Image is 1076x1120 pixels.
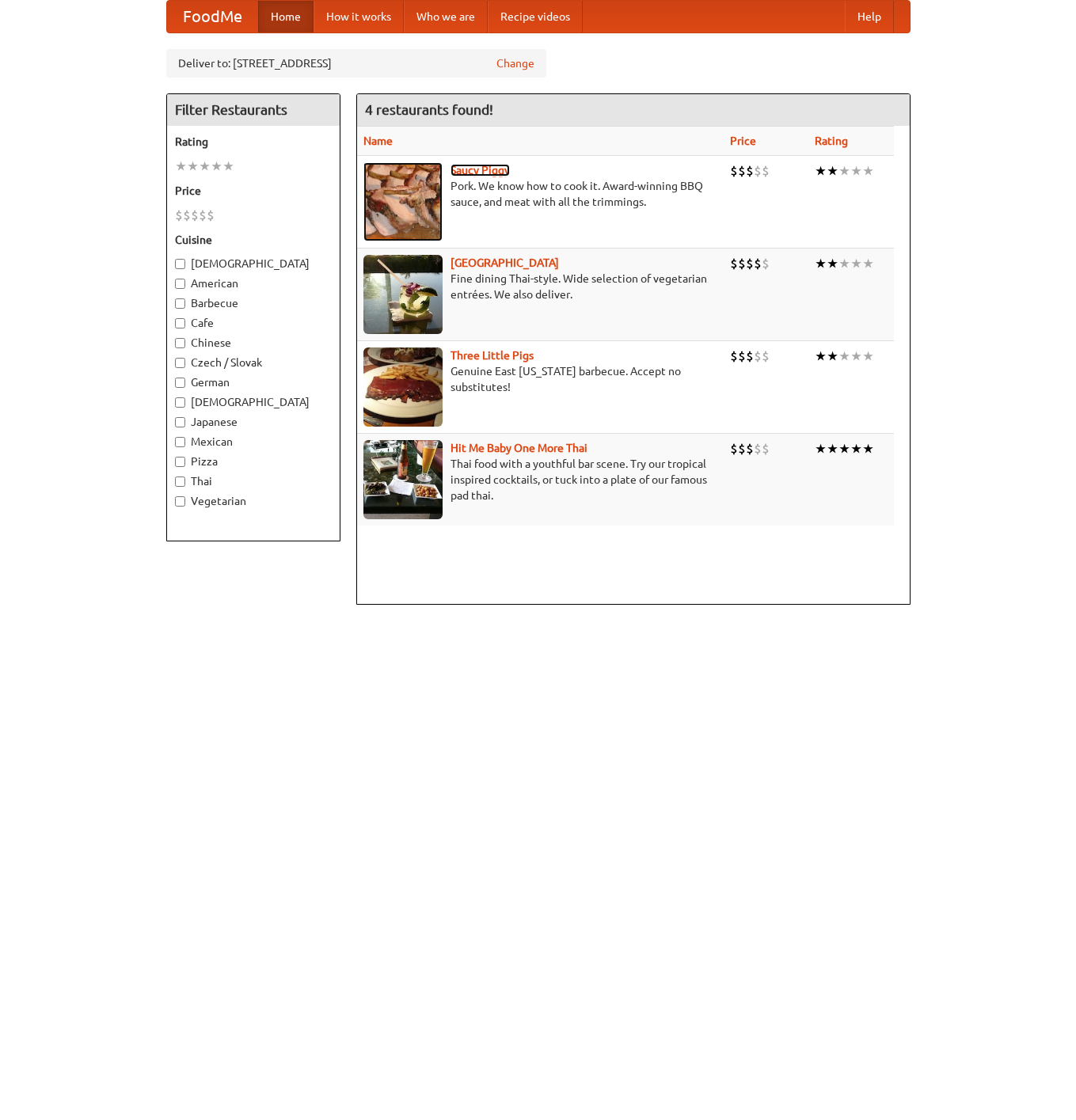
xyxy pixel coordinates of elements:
[167,1,258,32] a: FoodMe
[404,1,488,32] a: Who we are
[175,374,332,390] label: German
[815,135,848,147] a: Rating
[730,162,738,180] li: $
[845,1,894,32] a: Help
[175,315,332,331] label: Cafe
[451,256,559,269] a: [GEOGRAPHIC_DATA]
[167,94,340,126] h4: Filter Restaurants
[175,279,185,289] input: American
[175,417,185,427] input: Japanese
[738,347,746,365] li: $
[815,162,827,180] li: ★
[175,183,332,199] h5: Price
[451,349,534,362] a: Three Little Pigs
[762,255,770,272] li: $
[838,347,850,365] li: ★
[827,347,838,365] li: ★
[451,164,510,177] a: Saucy Piggy
[754,440,762,457] li: $
[762,440,770,457] li: $
[191,207,199,224] li: $
[175,134,332,150] h5: Rating
[175,454,332,469] label: Pizza
[175,473,332,489] label: Thai
[175,259,185,269] input: [DEMOGRAPHIC_DATA]
[207,207,215,224] li: $
[175,414,332,430] label: Japanese
[754,347,762,365] li: $
[175,434,332,450] label: Mexican
[754,162,762,180] li: $
[363,363,718,395] p: Genuine East [US_STATE] barbecue. Accept no substitutes!
[488,1,583,32] a: Recipe videos
[175,335,332,351] label: Chinese
[827,255,838,272] li: ★
[365,102,493,117] ng-pluralize: 4 restaurants found!
[175,394,332,410] label: [DEMOGRAPHIC_DATA]
[175,358,185,368] input: Czech / Slovak
[850,440,862,457] li: ★
[175,457,185,467] input: Pizza
[862,255,874,272] li: ★
[175,378,185,388] input: German
[838,255,850,272] li: ★
[175,298,185,309] input: Barbecue
[746,255,754,272] li: $
[730,347,738,365] li: $
[850,347,862,365] li: ★
[762,347,770,365] li: $
[175,256,332,271] label: [DEMOGRAPHIC_DATA]
[175,275,332,291] label: American
[363,271,718,302] p: Fine dining Thai-style. Wide selection of vegetarian entrées. We also deliver.
[175,437,185,447] input: Mexican
[363,135,393,147] a: Name
[363,347,443,427] img: littlepigs.jpg
[815,347,827,365] li: ★
[451,442,587,454] a: Hit Me Baby One More Thai
[175,295,332,311] label: Barbecue
[738,255,746,272] li: $
[827,162,838,180] li: ★
[738,162,746,180] li: $
[199,207,207,224] li: $
[175,496,185,507] input: Vegetarian
[175,355,332,370] label: Czech / Slovak
[746,347,754,365] li: $
[363,440,443,519] img: babythai.jpg
[175,232,332,248] h5: Cuisine
[363,456,718,503] p: Thai food with a youthful bar scene. Try our tropical inspired cocktails, or tuck into a plate of...
[166,49,546,78] div: Deliver to: [STREET_ADDRESS]
[730,255,738,272] li: $
[838,162,850,180] li: ★
[187,158,199,175] li: ★
[815,255,827,272] li: ★
[199,158,211,175] li: ★
[258,1,314,32] a: Home
[363,255,443,334] img: satay.jpg
[850,255,862,272] li: ★
[838,440,850,457] li: ★
[762,162,770,180] li: $
[862,440,874,457] li: ★
[730,440,738,457] li: $
[363,162,443,241] img: saucy.jpg
[363,178,718,210] p: Pork. We know how to cook it. Award-winning BBQ sauce, and meat with all the trimmings.
[175,493,332,509] label: Vegetarian
[862,162,874,180] li: ★
[314,1,404,32] a: How it works
[175,318,185,328] input: Cafe
[815,440,827,457] li: ★
[738,440,746,457] li: $
[746,440,754,457] li: $
[850,162,862,180] li: ★
[175,207,183,224] li: $
[175,158,187,175] li: ★
[862,347,874,365] li: ★
[746,162,754,180] li: $
[211,158,222,175] li: ★
[175,338,185,348] input: Chinese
